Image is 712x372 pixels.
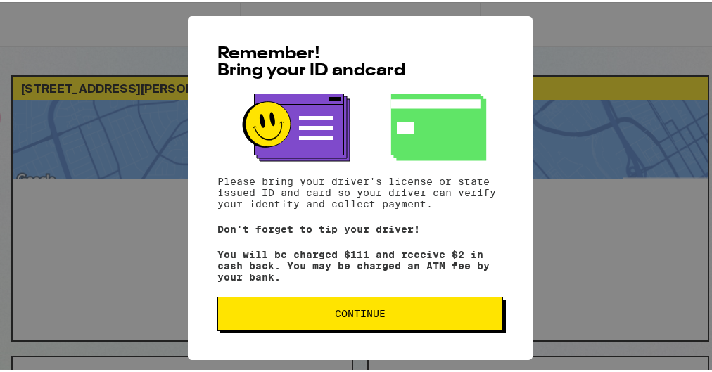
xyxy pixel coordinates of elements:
p: Please bring your driver's license or state issued ID and card so your driver can verify your ide... [217,174,503,207]
p: Don't forget to tip your driver! [217,222,503,233]
button: Continue [217,295,503,328]
span: Continue [335,307,386,316]
p: You will be charged $111 and receive $2 in cash back. You may be charged an ATM fee by your bank. [217,247,503,281]
span: Remember! Bring your ID and card [217,44,405,77]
